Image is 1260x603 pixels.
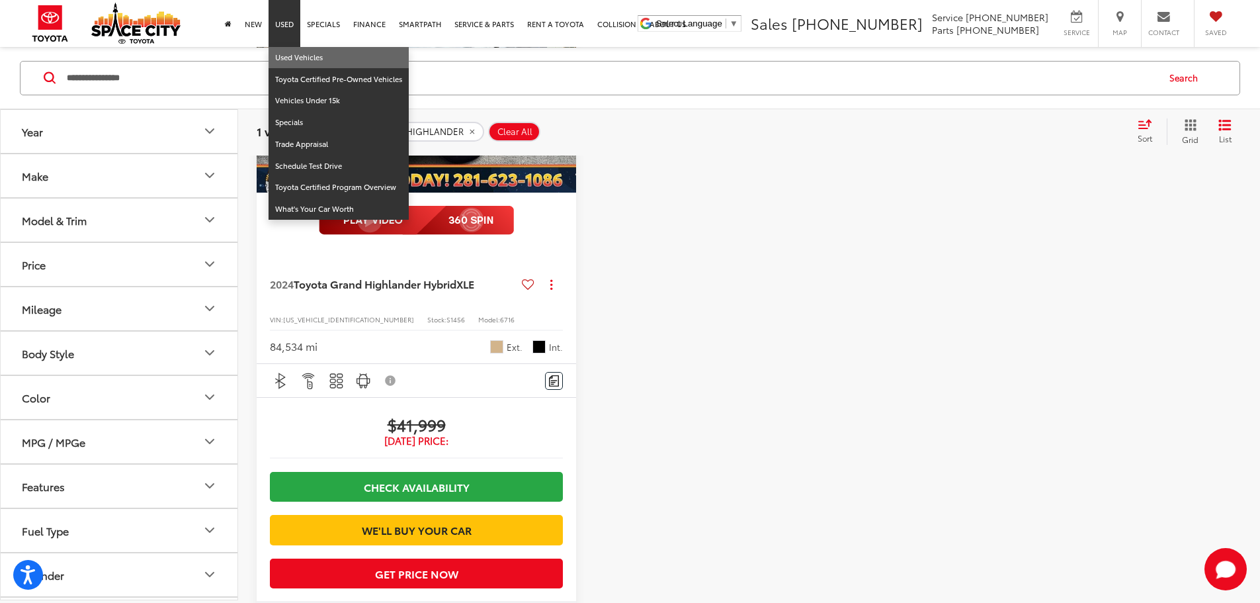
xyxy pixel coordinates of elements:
[478,314,500,324] span: Model:
[269,47,409,69] a: Used Vehicles
[269,90,409,112] a: Vehicles Under 15k
[319,206,514,235] img: full motion video
[540,273,563,296] button: Actions
[932,11,963,24] span: Service
[283,314,414,324] span: [US_VEHICLE_IDENTIFICATION_NUMBER]
[1182,133,1198,144] span: Grid
[1204,548,1247,590] svg: Start Chat
[22,568,64,580] div: Cylinder
[656,19,738,28] a: Select Language​
[730,19,738,28] span: ▼
[270,472,563,502] a: Check Availability
[270,339,317,354] div: 84,534 mi
[202,167,218,183] div: Make
[270,515,563,545] a: We'll Buy Your Car
[1,154,239,197] button: MakeMake
[532,340,546,353] span: Black
[500,314,515,324] span: 6716
[91,3,181,44] img: Space City Toyota
[300,373,317,389] img: Remote Start
[273,373,289,389] img: Bluetooth®
[1208,118,1241,144] button: List View
[1,242,239,285] button: PricePrice
[1,508,239,551] button: Fuel TypeFuel Type
[656,19,722,28] span: Select Language
[1201,28,1230,37] span: Saved
[1,109,239,152] button: YearYear
[1,375,239,418] button: ColorColor
[202,567,218,582] div: Cylinder
[549,341,563,353] span: Int.
[545,372,563,390] button: Comments
[446,314,465,324] span: S1456
[1131,118,1167,144] button: Select sort value
[966,11,1048,24] span: [PHONE_NUMBER]
[202,478,218,494] div: Features
[22,213,87,226] div: Model & Trim
[372,126,464,136] span: GRAND HIGHLANDER
[497,126,532,136] span: Clear All
[202,389,218,405] div: Color
[488,121,540,141] button: Clear All
[202,301,218,316] div: Mileage
[269,177,409,199] a: Toyota Certified Program Overview
[22,302,62,314] div: Mileage
[270,414,563,434] span: $41,999
[456,276,474,291] span: XLE
[269,134,409,156] a: Trade Appraisal
[956,23,1039,36] span: [PHONE_NUMBER]
[1062,28,1091,37] span: Service
[270,314,283,324] span: VIN:
[549,375,560,387] img: Comments
[270,434,563,447] span: [DATE] Price:
[294,276,456,291] span: Toyota Grand Highlander Hybrid
[270,276,294,291] span: 2024
[550,279,552,290] span: dropdown dots
[1,287,239,330] button: MileageMileage
[1148,28,1179,37] span: Contact
[380,367,402,394] button: View Disclaimer
[22,391,50,403] div: Color
[202,345,218,361] div: Body Style
[270,277,517,291] a: 2024Toyota Grand Highlander HybridXLE
[490,340,503,353] span: Pearl
[1204,548,1247,590] button: Toggle Chat Window
[1105,28,1134,37] span: Map
[202,434,218,449] div: MPG / MPGe
[1,331,239,374] button: Body StyleBody Style
[328,373,345,389] img: 3rd Row Seating
[202,123,218,139] div: Year
[427,314,446,324] span: Stock:
[22,346,74,359] div: Body Style
[1218,132,1232,144] span: List
[792,13,923,34] span: [PHONE_NUMBER]
[355,373,372,389] img: Android Auto
[269,69,409,91] a: Toyota Certified Pre-Owned Vehicles
[1,198,239,241] button: Model & TrimModel & Trim
[932,23,954,36] span: Parts
[202,212,218,228] div: Model & Trim
[202,256,218,272] div: Price
[1,420,239,463] button: MPG / MPGeMPG / MPGe
[1,553,239,596] button: CylinderCylinder
[22,257,46,270] div: Price
[22,169,48,181] div: Make
[1167,118,1208,144] button: Grid View
[751,13,788,34] span: Sales
[270,559,563,588] button: Get Price Now
[507,341,523,353] span: Ext.
[22,435,85,447] div: MPG / MPGe
[22,124,43,137] div: Year
[363,121,484,141] button: remove GRAND%20HIGHLANDER
[1138,132,1152,144] span: Sort
[257,122,339,138] span: 1 vehicle found
[269,199,409,220] a: What's Your Car Worth
[65,62,1157,93] form: Search by Make, Model, or Keyword
[269,112,409,134] a: Specials
[22,479,65,492] div: Features
[1,464,239,507] button: FeaturesFeatures
[22,524,69,536] div: Fuel Type
[202,522,218,538] div: Fuel Type
[269,156,409,177] a: Schedule Test Drive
